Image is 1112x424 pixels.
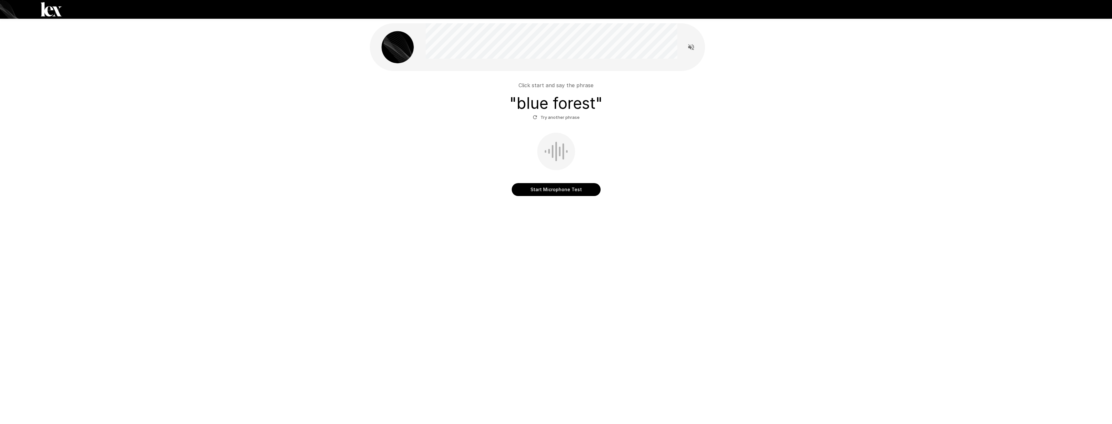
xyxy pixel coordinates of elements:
[381,31,414,63] img: lex_avatar2.png
[509,94,603,112] h3: " blue forest "
[512,183,601,196] button: Start Microphone Test
[519,81,593,89] p: Click start and say the phrase
[685,41,698,54] button: Read questions aloud
[531,112,581,122] button: Try another phrase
